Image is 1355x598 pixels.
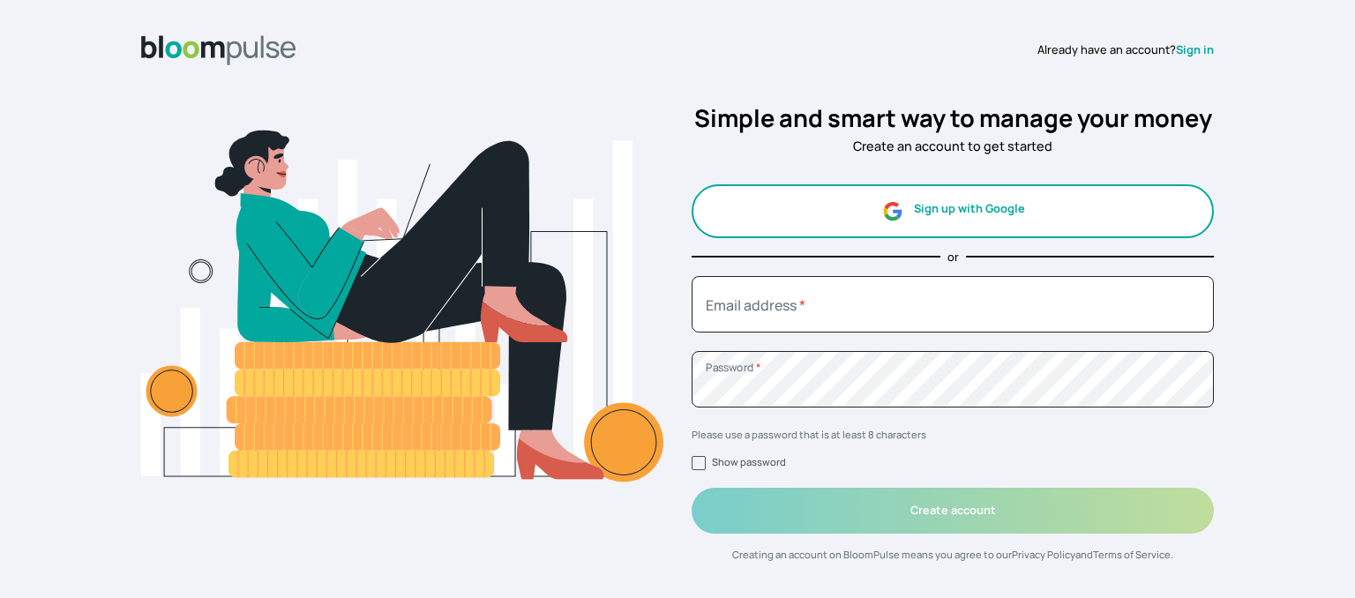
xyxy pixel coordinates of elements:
[692,548,1214,563] p: Creating an account on BloomPulse means you agree to our and .
[881,200,903,222] img: google.svg
[1176,41,1214,57] a: Sign in
[692,184,1214,238] button: Sign up with Google
[712,455,786,468] label: Show password
[141,86,663,577] img: signup.svg
[692,428,926,441] span: Please use a password that is at least 8 characters
[947,249,959,265] p: or
[1012,548,1075,561] a: Privacy Policy
[1037,41,1176,58] span: Already have an account?
[692,101,1214,137] h2: Simple and smart way to manage your money
[692,137,1214,156] p: Create an account to get started
[692,488,1214,533] button: Create account
[141,35,296,65] img: Bloom Logo
[1093,548,1171,561] a: Terms of Service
